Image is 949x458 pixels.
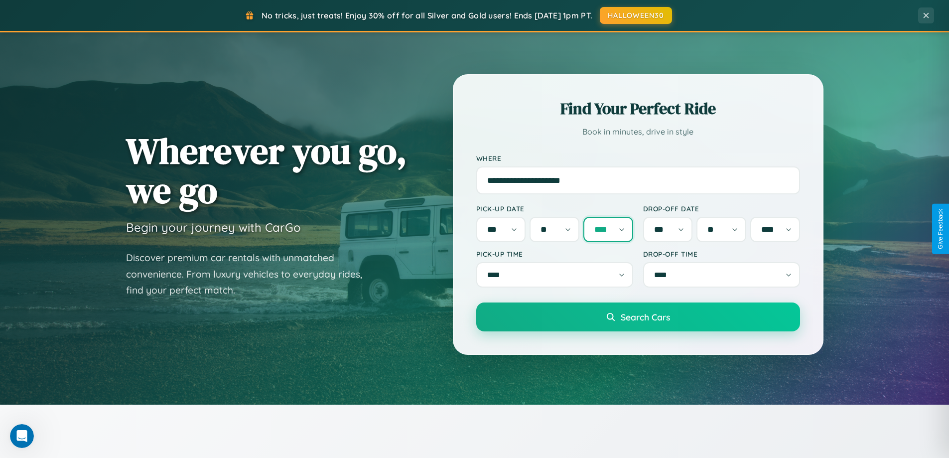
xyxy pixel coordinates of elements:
button: Search Cars [476,303,800,331]
label: Pick-up Date [476,204,633,213]
div: Give Feedback [937,209,944,249]
span: No tricks, just treats! Enjoy 30% off for all Silver and Gold users! Ends [DATE] 1pm PT. [262,10,592,20]
h1: Wherever you go, we go [126,131,407,210]
label: Pick-up Time [476,250,633,258]
label: Where [476,154,800,162]
h3: Begin your journey with CarGo [126,220,301,235]
p: Discover premium car rentals with unmatched convenience. From luxury vehicles to everyday rides, ... [126,250,375,299]
h2: Find Your Perfect Ride [476,98,800,120]
button: HALLOWEEN30 [600,7,672,24]
label: Drop-off Time [643,250,800,258]
span: Search Cars [621,311,670,322]
label: Drop-off Date [643,204,800,213]
iframe: Intercom live chat [10,424,34,448]
p: Book in minutes, drive in style [476,125,800,139]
